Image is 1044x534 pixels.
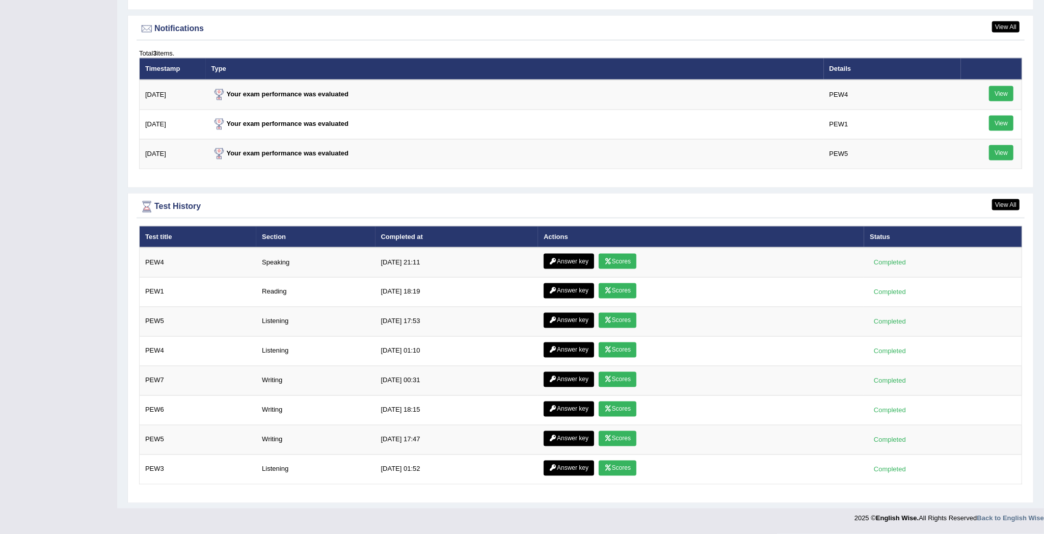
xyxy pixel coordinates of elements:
a: Scores [599,254,636,269]
td: [DATE] 01:52 [376,455,539,485]
th: Status [864,226,1022,248]
div: Completed [870,376,909,386]
td: PEW7 [140,366,257,396]
td: Writing [256,366,375,396]
td: Reading [256,278,375,307]
div: Completed [870,346,909,357]
td: Listening [256,455,375,485]
div: Total items. [139,48,1022,58]
td: PEW4 [824,80,961,110]
strong: English Wise. [876,515,919,522]
a: Scores [599,402,636,417]
td: [DATE] 17:53 [376,307,539,337]
strong: Your exam performance was evaluated [211,90,349,98]
th: Timestamp [140,58,206,79]
td: Listening [256,307,375,337]
div: 2025 © All Rights Reserved [854,509,1044,523]
b: 3 [153,49,156,57]
div: Completed [870,435,909,445]
a: Scores [599,372,636,387]
th: Details [824,58,961,79]
div: Completed [870,287,909,298]
th: Type [206,58,824,79]
div: Completed [870,405,909,416]
td: [DATE] 17:47 [376,425,539,455]
td: Listening [256,337,375,366]
a: Scores [599,431,636,446]
th: Test title [140,226,257,248]
a: Answer key [544,431,594,446]
td: [DATE] [140,80,206,110]
a: Answer key [544,254,594,269]
a: Scores [599,342,636,358]
a: Back to English Wise [977,515,1044,522]
td: [DATE] [140,139,206,169]
a: Scores [599,461,636,476]
a: View [989,145,1013,161]
a: View [989,86,1013,101]
td: Writing [256,425,375,455]
a: Scores [599,313,636,328]
td: Speaking [256,248,375,278]
td: PEW5 [824,139,961,169]
div: Completed [870,257,909,268]
td: [DATE] 00:31 [376,366,539,396]
strong: Your exam performance was evaluated [211,149,349,157]
td: [DATE] 21:11 [376,248,539,278]
th: Actions [538,226,864,248]
div: Notifications [139,21,1022,37]
td: [DATE] 18:19 [376,278,539,307]
td: PEW3 [140,455,257,485]
td: PEW4 [140,337,257,366]
div: Completed [870,464,909,475]
a: Answer key [544,283,594,299]
th: Section [256,226,375,248]
a: View All [992,199,1020,210]
div: Completed [870,316,909,327]
td: PEW6 [140,396,257,425]
a: Scores [599,283,636,299]
a: View All [992,21,1020,33]
a: View [989,116,1013,131]
div: Test History [139,199,1022,215]
a: Answer key [544,313,594,328]
a: Answer key [544,342,594,358]
td: Writing [256,396,375,425]
td: PEW5 [140,425,257,455]
td: [DATE] 01:10 [376,337,539,366]
td: [DATE] [140,110,206,139]
td: PEW1 [824,110,961,139]
a: Answer key [544,461,594,476]
td: PEW5 [140,307,257,337]
a: Answer key [544,372,594,387]
td: PEW1 [140,278,257,307]
th: Completed at [376,226,539,248]
td: [DATE] 18:15 [376,396,539,425]
strong: Your exam performance was evaluated [211,120,349,127]
a: Answer key [544,402,594,417]
td: PEW4 [140,248,257,278]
